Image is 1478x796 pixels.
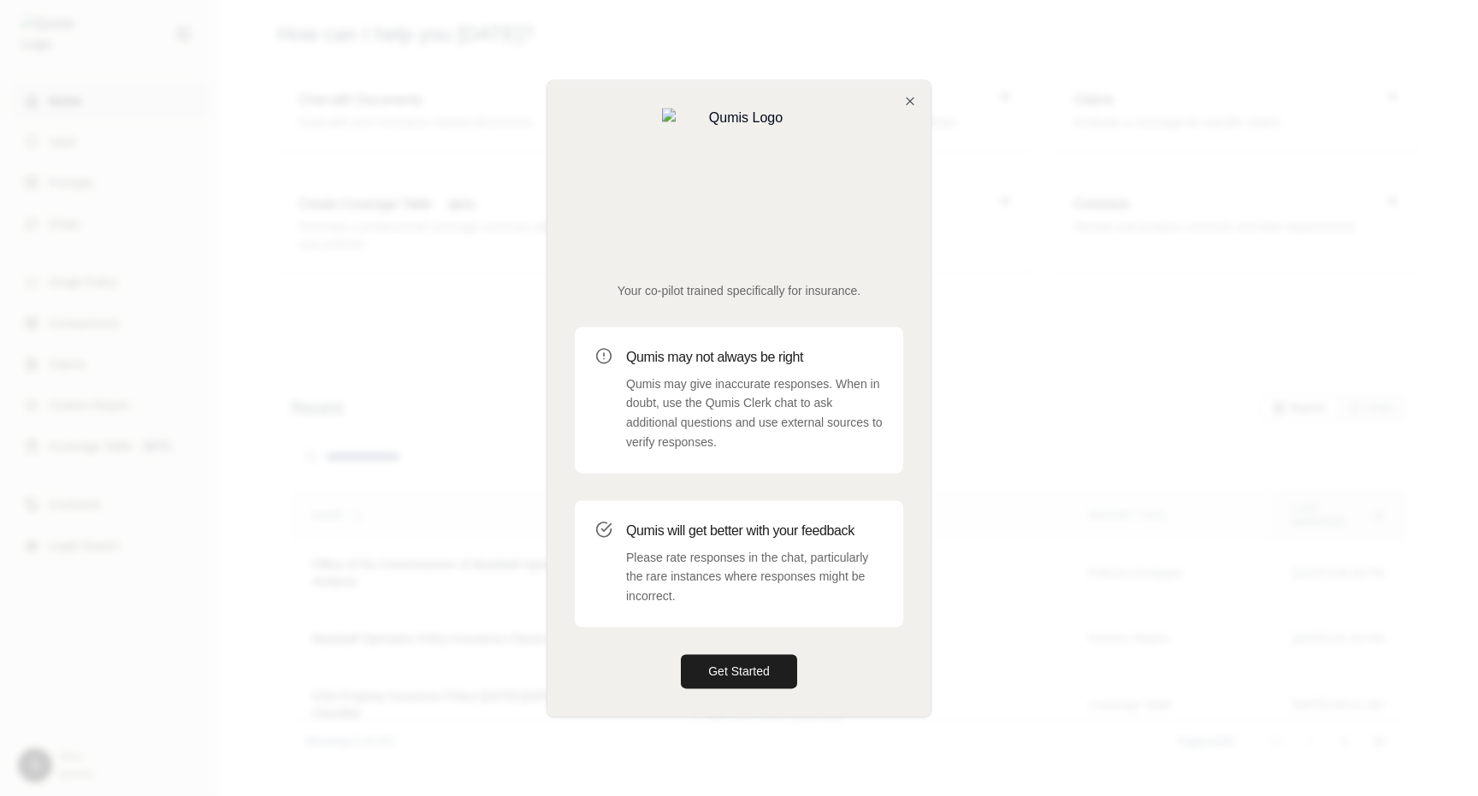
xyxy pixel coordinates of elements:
p: Your co-pilot trained specifically for insurance. [575,282,903,299]
h3: Qumis may not always be right [626,347,883,368]
button: Get Started [681,654,797,688]
p: Please rate responses in the chat, particularly the rare instances where responses might be incor... [626,548,883,606]
img: Qumis Logo [662,108,816,262]
h3: Qumis will get better with your feedback [626,521,883,541]
p: Qumis may give inaccurate responses. When in doubt, use the Qumis Clerk chat to ask additional qu... [626,374,883,452]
